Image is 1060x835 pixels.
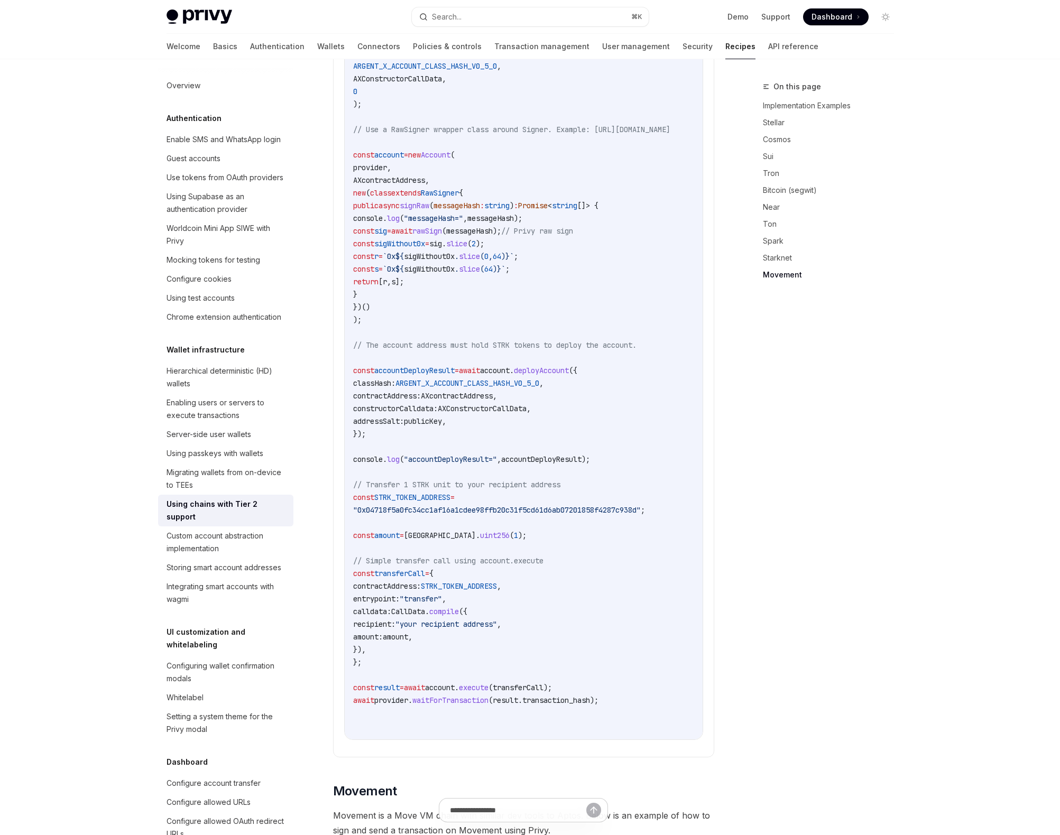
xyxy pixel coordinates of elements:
[442,594,446,604] span: ,
[429,201,434,210] span: (
[763,199,902,216] a: Near
[434,201,480,210] span: messageHash
[167,112,222,125] h5: Authentication
[353,607,391,616] span: calldata:
[442,74,446,83] span: ,
[522,695,590,705] span: transaction_hash
[357,34,400,59] a: Connectors
[158,526,293,558] a: Custom account abstraction implementation
[158,577,293,609] a: Integrating smart accounts with wagmi
[803,8,869,25] a: Dashboard
[446,239,467,248] span: slice
[374,150,404,160] span: account
[548,201,552,210] span: <
[480,201,484,210] span: :
[425,175,429,185] span: ,
[527,404,531,413] span: ,
[353,277,379,286] span: return
[387,214,400,223] span: log
[459,607,467,616] span: ({
[353,340,637,350] span: // The account address must hold STRK tokens to deploy the account.
[353,391,421,401] span: contractAddress:
[497,581,501,591] span: ,
[514,531,518,540] span: 1
[167,428,251,441] div: Server-side user wallets
[404,150,408,160] span: =
[353,695,374,705] span: await
[763,165,902,182] a: Tron
[763,131,902,148] a: Cosmos
[773,80,821,93] span: On this page
[158,688,293,707] a: Whitelabel
[158,149,293,168] a: Guest accounts
[391,188,421,198] span: extends
[812,12,852,22] span: Dashboard
[379,264,383,274] span: =
[505,252,510,261] span: }
[514,366,569,375] span: deployAccount
[353,454,383,464] span: console
[353,645,366,654] span: }),
[353,619,395,629] span: recipient:
[333,783,397,800] span: Movement
[497,61,501,71] span: ,
[167,133,281,146] div: Enable SMS and WhatsApp login
[763,216,902,233] a: Ton
[353,378,395,388] span: classHash:
[383,214,387,223] span: .
[484,201,510,210] span: string
[353,188,366,198] span: new
[374,252,379,261] span: r
[395,277,404,286] span: ];
[387,163,391,172] span: ,
[167,796,251,809] div: Configure allowed URLs
[374,683,400,692] span: result
[404,264,455,274] span: sigWithout0x
[167,254,260,266] div: Mocking tokens for testing
[167,691,204,704] div: Whitelabel
[459,683,488,692] span: execute
[353,429,366,439] span: });
[167,530,287,555] div: Custom account abstraction implementation
[438,404,527,413] span: AXConstructorCallData
[480,531,510,540] span: uint256
[421,391,493,401] span: AXcontractAddress
[493,252,501,261] span: 64
[505,264,510,274] span: ;
[317,34,345,59] a: Wallets
[450,150,455,160] span: (
[167,273,232,285] div: Configure cookies
[425,607,429,616] span: .
[158,187,293,219] a: Using Supabase as an authentication provider
[167,626,293,651] h5: UI customization and whitelabeling
[763,97,902,114] a: Implementation Examples
[459,366,480,375] span: await
[167,777,261,790] div: Configure account transfer
[353,505,641,515] span: "0x04718f5a0fc34cc1af16a1cdee98ffb20c31f5cd61d6ab07201858f4287c938d"
[158,251,293,270] a: Mocking tokens for testing
[404,416,442,426] span: publicKey
[514,201,518,210] span: :
[408,695,412,705] span: .
[353,150,374,160] span: const
[379,201,400,210] span: async
[353,302,370,312] span: })()
[768,34,818,59] a: API reference
[158,361,293,393] a: Hierarchical deterministic (HD) wallets
[510,531,514,540] span: (
[395,378,539,388] span: ARGENT_X_ACCOUNT_CLASS_HASH_V0_5_0
[455,366,459,375] span: =
[446,226,493,236] span: messageHash
[763,249,902,266] a: Starknet
[158,130,293,149] a: Enable SMS and WhatsApp login
[158,76,293,95] a: Overview
[167,498,287,523] div: Using chains with Tier 2 support
[353,74,442,83] span: AXConstructorCallData
[383,454,387,464] span: .
[158,425,293,444] a: Server-side user wallets
[472,239,476,248] span: 2
[353,125,670,134] span: // Use a RawSigner wrapper class around Signer. Example: [URL][DOMAIN_NAME]
[586,803,601,818] button: Send message
[539,378,543,388] span: ,
[374,531,400,540] span: amount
